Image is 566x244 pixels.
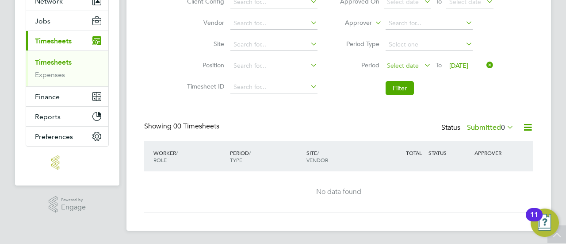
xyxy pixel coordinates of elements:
label: Period [340,61,379,69]
input: Search for... [230,17,317,30]
div: APPROVER [472,145,518,161]
div: STATUS [426,145,472,161]
span: ROLE [153,156,167,163]
input: Select one [386,39,473,51]
div: Timesheets [26,50,108,86]
a: Expenses [35,70,65,79]
input: Search for... [230,60,317,72]
input: Search for... [230,81,317,93]
label: Period Type [340,40,379,48]
div: 11 [530,215,538,226]
label: Position [184,61,224,69]
div: SITE [304,145,381,168]
label: Timesheet ID [184,82,224,90]
input: Search for... [386,17,473,30]
span: Jobs [35,17,50,25]
span: Select date [387,62,419,70]
span: Reports [35,112,61,121]
span: Preferences [35,132,73,141]
span: 00 Timesheets [173,122,219,131]
span: Powered by [61,196,86,204]
span: TOTAL [406,149,422,156]
span: 0 [501,123,505,132]
span: Engage [61,204,86,211]
button: Timesheets [26,31,108,50]
span: Finance [35,93,60,101]
button: Jobs [26,11,108,31]
button: Reports [26,107,108,126]
label: Approver [332,19,372,27]
button: Filter [386,81,414,95]
span: VENDOR [306,156,328,163]
input: Search for... [230,39,317,51]
a: Timesheets [35,58,72,66]
span: To [433,59,444,71]
img: manpower-logo-retina.png [51,155,83,170]
label: Site [184,40,224,48]
span: [DATE] [449,62,468,70]
div: WORKER [151,145,228,168]
button: Preferences [26,127,108,146]
div: No data found [153,187,524,197]
span: / [176,149,178,156]
a: Go to home page [26,155,109,170]
div: PERIOD [228,145,304,168]
span: Timesheets [35,37,72,45]
div: Showing [144,122,221,131]
div: Status [441,122,516,134]
span: / [249,149,251,156]
span: TYPE [230,156,242,163]
label: Vendor [184,19,224,27]
button: Open Resource Center, 11 new notifications [531,209,559,237]
a: Powered byEngage [49,196,86,213]
span: / [317,149,319,156]
button: Finance [26,87,108,106]
label: Submitted [467,123,514,132]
